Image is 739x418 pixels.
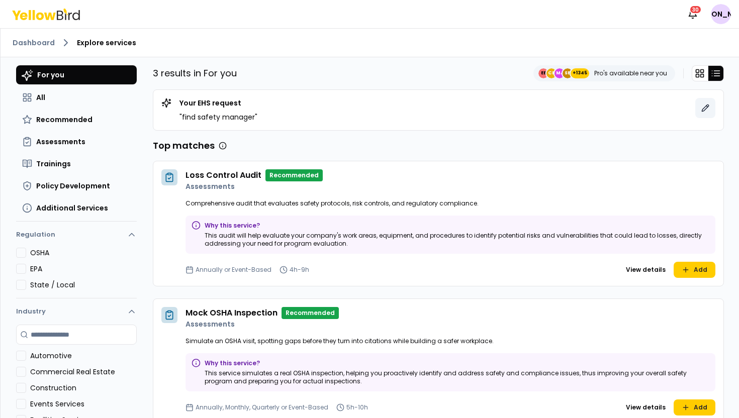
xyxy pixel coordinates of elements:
[16,199,137,217] button: Additional Services
[196,403,328,411] p: Annually, Monthly, Quarterly or Event-Based
[594,69,667,77] p: Pro's available near you
[346,403,368,411] p: 5h-10h
[30,383,137,393] label: Construction
[16,155,137,173] button: Trainings
[282,307,339,319] p: Recommended
[683,4,703,24] button: 30
[36,203,108,213] span: Additional Services
[153,139,215,153] h3: Top matches
[16,177,137,195] button: Policy Development
[13,38,55,48] a: Dashboard
[186,199,715,207] p: Comprehensive audit that evaluates safety protocols, risk controls, and regulatory compliance.
[30,248,137,258] label: OSHA
[36,92,45,102] span: All
[622,262,670,278] button: View details
[36,159,71,169] span: Trainings
[573,68,587,78] span: +1345
[196,266,271,274] p: Annually or Event-Based
[30,367,137,377] label: Commercial Real Estate
[205,369,709,385] p: This service simulates a real OSHA inspection, helping you proactively identify and address safet...
[546,68,557,78] span: CE
[30,399,137,409] label: Events Services
[265,169,323,181] p: Recommended
[16,111,137,129] button: Recommended
[563,68,573,78] span: SE
[153,66,237,80] p: 3 results in For you
[205,222,709,230] p: Why this service?
[186,307,278,319] h4: Mock OSHA Inspection
[30,351,137,361] label: Automotive
[674,262,715,278] button: Add
[16,226,137,248] button: Regulation
[622,399,670,415] button: View details
[16,65,137,84] button: For you
[186,319,715,329] p: Assessments
[186,169,261,181] h4: Loss Control Audit
[16,298,137,325] button: Industry
[16,248,137,298] div: Regulation
[711,4,731,24] span: [PERSON_NAME]
[290,266,309,274] p: 4h-9h
[689,5,702,14] div: 30
[37,70,64,80] span: For you
[179,98,257,108] p: Your EHS request
[179,112,257,122] p: " find safety manager "
[555,68,565,78] span: MJ
[674,399,715,415] button: Add
[77,38,136,48] span: Explore services
[186,181,715,191] p: Assessments
[36,115,93,125] span: Recommended
[186,337,715,345] p: Simulate an OSHA visit, spotting gaps before they turn into citations while building a safer work...
[538,68,548,78] span: EE
[13,37,727,49] nav: breadcrumb
[205,232,709,248] p: This audit will help evaluate your company's work areas, equipment, and procedures to identify po...
[36,181,110,191] span: Policy Development
[16,133,137,151] button: Assessments
[36,137,85,147] span: Assessments
[30,264,137,274] label: EPA
[30,280,137,290] label: State / Local
[16,88,137,107] button: All
[205,359,709,367] p: Why this service?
